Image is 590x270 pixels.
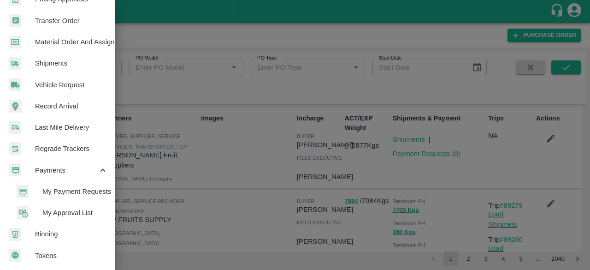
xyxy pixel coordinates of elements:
span: Regrade Trackers [35,144,108,154]
img: payment [17,185,29,198]
img: approval [17,206,29,220]
span: My Approval List [42,208,108,218]
img: payment [9,163,21,177]
span: Binning [35,229,108,239]
img: delivery [9,121,21,134]
span: Tokens [35,251,108,261]
img: recordArrival [9,100,22,113]
img: whTracker [9,142,21,156]
img: tokens [9,249,21,262]
img: centralMaterial [9,36,21,49]
img: bin [9,228,21,241]
span: Payments [35,165,98,175]
span: Last Mile Delivery [35,122,108,132]
span: Shipments [35,58,108,68]
span: Material Order And Assignment [35,37,108,47]
img: shipments [9,57,21,70]
span: Vehicle Request [35,80,108,90]
span: Record Arrival [35,101,108,111]
img: whTransfer [9,14,21,27]
img: vehicle [9,78,21,91]
span: Transfer Order [35,16,108,26]
span: My Payment Requests [42,186,108,197]
a: approvalMy Approval List [7,202,115,223]
a: paymentMy Payment Requests [7,181,115,202]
